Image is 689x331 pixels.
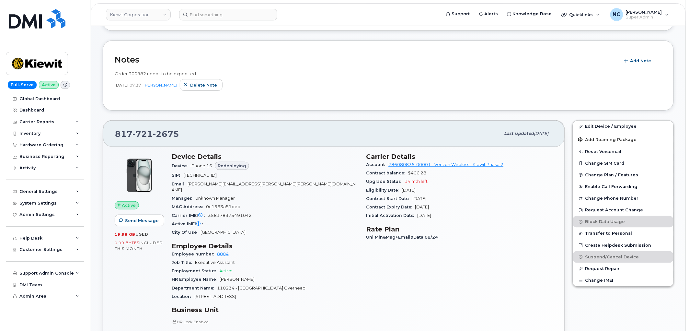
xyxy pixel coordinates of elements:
[115,232,135,237] span: 19.98 GB
[366,213,418,218] span: Initial Activation Date
[573,181,673,193] button: Enable Call Forwarding
[172,213,208,218] span: Carrier IMEI
[180,79,223,91] button: Delete note
[573,121,673,132] a: Edit Device / Employee
[217,252,229,256] a: 8004
[415,205,429,209] span: [DATE]
[206,221,210,226] span: —
[195,260,235,265] span: Executive Assistant
[513,11,552,17] span: Knowledge Base
[172,204,206,209] span: MAC Address
[190,82,217,88] span: Delete note
[366,205,415,209] span: Contract Expiry Date
[573,275,673,286] button: Change IMEI
[475,7,503,20] a: Alerts
[172,230,201,235] span: City Of Use
[172,294,194,299] span: Location
[573,133,673,146] button: Add Roaming Package
[573,193,673,204] button: Change Phone Number
[661,303,684,326] iframe: Messenger Launcher
[573,251,673,263] button: Suspend/Cancel Device
[172,163,190,168] span: Device
[626,15,662,20] span: Super Admin
[195,196,235,201] span: Unknown Manager
[172,260,195,265] span: Job Title
[573,263,673,275] button: Request Repair
[115,71,196,76] span: Order 300982 needs to be expedited
[172,221,206,226] span: Active IMEI
[573,169,673,181] button: Change Plan / Features
[120,156,159,195] img: iPhone_15_Black.png
[534,131,549,136] span: [DATE]
[190,163,212,168] span: iPhone 15
[218,163,246,169] span: Redeploying
[557,8,604,21] div: Quicklinks
[135,232,148,237] span: used
[442,7,475,20] a: Support
[172,153,359,160] h3: Device Details
[172,286,217,290] span: Department Name
[573,240,673,251] a: Create Helpdesk Submission
[115,55,617,65] h2: Notes
[201,230,246,235] span: [GEOGRAPHIC_DATA]
[217,286,305,290] span: 110234 - [GEOGRAPHIC_DATA] Overhead
[220,277,255,282] span: [PERSON_NAME]
[613,11,621,18] span: NC
[172,182,188,186] span: Email
[504,131,534,136] span: Last updated
[402,188,416,193] span: [DATE]
[606,8,673,21] div: Nicholas Capella
[179,9,277,20] input: Find something...
[573,228,673,239] button: Transfer to Personal
[122,202,136,208] span: Active
[153,129,179,139] span: 2675
[208,213,252,218] span: 358178375491042
[172,306,359,314] h3: Business Unit
[585,184,638,189] span: Enable Call Forwarding
[366,153,553,160] h3: Carrier Details
[219,268,233,273] span: Active
[573,216,673,228] button: Block Data Usage
[366,179,405,184] span: Upgrade Status
[578,137,637,143] span: Add Roaming Package
[366,235,442,240] span: Unl Min&Msg+Email&Data 08/24
[172,319,359,325] p: HR Lock Enabled
[115,215,164,226] button: Send Message
[115,241,139,245] span: 0.00 Bytes
[573,146,673,158] button: Reset Voicemail
[206,204,240,209] span: 0c1563a51dec
[366,225,553,233] h3: Rate Plan
[620,55,657,67] button: Add Note
[132,129,153,139] span: 721
[418,213,431,218] span: [DATE]
[115,82,128,88] span: [DATE]
[125,218,159,224] span: Send Message
[389,162,504,167] a: 786080835-00001 - Verizon Wireless - Kiewit Phase 2
[408,171,427,175] span: $406.28
[172,242,359,250] h3: Employee Details
[144,83,177,88] a: [PERSON_NAME]
[626,9,662,15] span: [PERSON_NAME]
[405,179,428,184] span: 14 mth left
[194,294,236,299] span: [STREET_ADDRESS]
[585,254,639,259] span: Suspend/Cancel Device
[172,252,217,256] span: Employee number
[106,9,171,20] a: Kiewit Corporation
[503,7,557,20] a: Knowledge Base
[569,12,593,17] span: Quicklinks
[485,11,498,17] span: Alerts
[630,58,651,64] span: Add Note
[172,196,195,201] span: Manager
[130,82,141,88] span: 07:37
[172,277,220,282] span: HR Employee Name
[573,158,673,169] button: Change SIM Card
[366,171,408,175] span: Contract balance
[115,240,163,251] span: included this month
[573,204,673,216] button: Request Account Change
[172,268,219,273] span: Employment Status
[366,162,389,167] span: Account
[172,173,183,178] span: SIM
[585,172,638,177] span: Change Plan / Features
[366,196,413,201] span: Contract Start Date
[183,173,217,178] span: [TECHNICAL_ID]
